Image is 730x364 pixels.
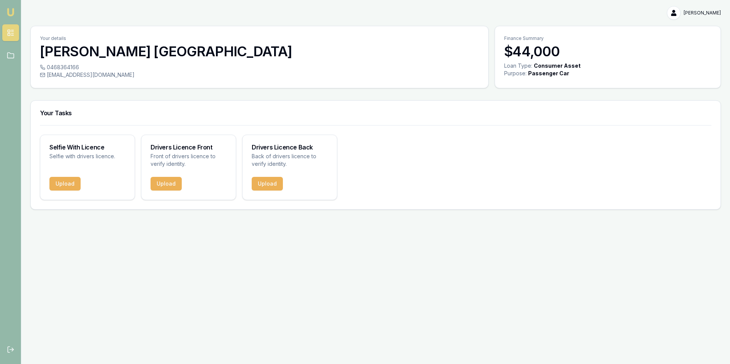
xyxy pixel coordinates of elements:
span: 0468364166 [47,64,79,71]
button: Upload [49,177,81,191]
div: Passenger Car [528,70,569,77]
button: Upload [252,177,283,191]
button: Upload [151,177,182,191]
h3: [PERSON_NAME] [GEOGRAPHIC_DATA] [40,44,479,59]
div: Purpose: [504,70,527,77]
p: Front of drivers licence to verify identity. [151,153,227,168]
div: Loan Type: [504,62,532,70]
span: [EMAIL_ADDRESS][DOMAIN_NAME] [47,71,135,79]
h3: Your Tasks [40,110,711,116]
span: [PERSON_NAME] [684,10,721,16]
h3: Drivers Licence Back [252,144,328,150]
h3: Drivers Licence Front [151,144,227,150]
p: Your details [40,35,479,41]
p: Back of drivers licence to verify identity. [252,153,328,168]
p: Selfie with drivers licence. [49,153,125,160]
img: emu-icon-u.png [6,8,15,17]
h3: Selfie With Licence [49,144,125,150]
p: Finance Summary [504,35,711,41]
h3: $44,000 [504,44,711,59]
div: Consumer Asset [534,62,581,70]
